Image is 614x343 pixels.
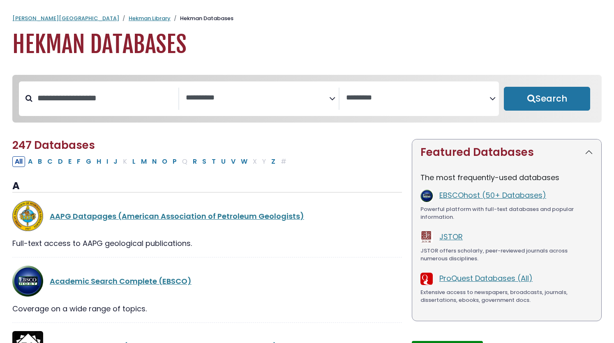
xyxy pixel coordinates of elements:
textarea: Search [186,94,329,102]
h3: A [12,180,402,192]
button: Filter Results R [190,156,199,167]
button: Filter Results D [55,156,65,167]
button: Submit for Search Results [504,87,590,111]
button: Filter Results T [209,156,218,167]
button: Filter Results O [159,156,170,167]
span: 247 Databases [12,138,95,153]
nav: breadcrumb [12,14,602,23]
button: Filter Results I [104,156,111,167]
h1: Hekman Databases [12,31,602,58]
a: EBSCOhost (50+ Databases) [439,190,546,200]
button: Filter Results W [238,156,250,167]
nav: Search filters [12,75,602,123]
button: Filter Results G [83,156,94,167]
button: Filter Results B [35,156,44,167]
a: JSTOR [439,232,463,242]
button: All [12,156,25,167]
li: Hekman Databases [171,14,233,23]
div: Full-text access to AAPG geological publications. [12,238,402,249]
div: Powerful platform with full-text databases and popular information. [420,205,593,221]
button: Filter Results V [229,156,238,167]
button: Filter Results N [150,156,159,167]
a: Academic Search Complete (EBSCO) [50,276,192,286]
div: Extensive access to newspapers, broadcasts, journals, dissertations, ebooks, government docs. [420,288,593,304]
button: Filter Results U [219,156,228,167]
button: Filter Results S [200,156,209,167]
input: Search database by title or keyword [32,91,178,105]
textarea: Search [346,94,489,102]
button: Filter Results E [66,156,74,167]
div: JSTOR offers scholarly, peer-reviewed journals across numerous disciplines. [420,247,593,263]
button: Filter Results C [45,156,55,167]
p: The most frequently-used databases [420,172,593,183]
a: [PERSON_NAME][GEOGRAPHIC_DATA] [12,14,119,22]
button: Filter Results F [74,156,83,167]
button: Filter Results A [25,156,35,167]
a: AAPG Datapages (American Association of Petroleum Geologists) [50,211,304,221]
button: Filter Results J [111,156,120,167]
div: Coverage on a wide range of topics. [12,303,402,314]
div: Alpha-list to filter by first letter of database name [12,156,290,166]
button: Filter Results Z [269,156,278,167]
a: ProQuest Databases (All) [439,273,533,283]
button: Filter Results M [138,156,149,167]
button: Filter Results L [130,156,138,167]
button: Featured Databases [412,139,601,165]
a: Hekman Library [129,14,171,22]
button: Filter Results P [170,156,179,167]
button: Filter Results H [94,156,104,167]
